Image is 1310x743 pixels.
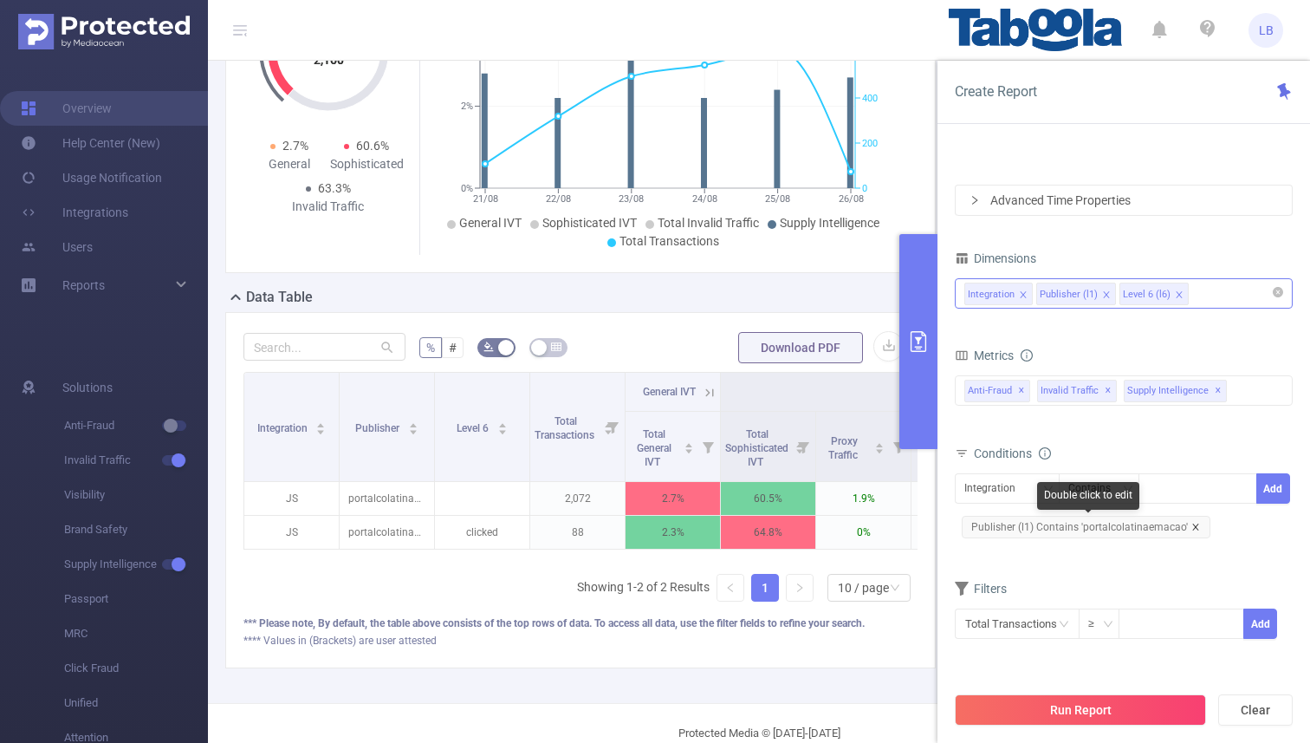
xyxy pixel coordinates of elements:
span: Publisher [355,422,402,434]
li: Previous Page [717,574,744,602]
i: icon: down [890,583,900,595]
button: Clear [1218,694,1293,726]
tspan: 200 [862,138,878,149]
span: Total Invalid Traffic [658,216,759,230]
span: Unified [64,686,208,720]
span: Conditions [974,446,1051,460]
span: 60.6% [356,139,389,153]
div: Invalid Traffic [289,198,367,216]
div: Publisher (l1) [1040,284,1098,306]
span: Total General IVT [637,428,671,468]
span: Passport [64,582,208,616]
span: # [449,341,457,355]
i: icon: caret-down [408,427,418,433]
span: MRC [64,616,208,651]
p: portalcolatinaemacao [340,482,434,515]
div: **** Values in (Brackets) are user attested [243,633,918,648]
i: Filter menu [791,412,815,481]
span: Anti-Fraud [64,408,208,443]
a: Overview [21,91,112,126]
p: 64.8% [721,516,815,549]
p: JS [244,482,339,515]
i: icon: caret-up [875,440,885,446]
div: Sort [874,440,885,451]
p: 3.1% [911,482,1006,515]
tspan: 0% [461,183,473,194]
span: Click Fraud [64,651,208,686]
a: 1 [752,575,778,601]
li: 1 [751,574,779,602]
p: clicked [435,516,529,549]
button: Add [1243,609,1277,639]
span: 63.3% [318,181,351,195]
span: ✕ [1018,381,1025,401]
div: Contains [1068,474,1123,503]
p: JS [244,516,339,549]
span: ✕ [1105,381,1112,401]
span: Metrics [955,349,1014,362]
i: icon: left [725,583,736,593]
div: Integration [964,474,1028,503]
span: Publisher (l1) Contains 'portalcolatinaemacao' [962,516,1210,538]
div: ≥ [1088,609,1106,638]
i: icon: caret-up [408,420,418,426]
div: Sophisticated [328,155,406,173]
h2: Data Table [246,287,313,308]
span: Supply Intelligence [1124,380,1227,402]
span: Sophisticated IVT [542,216,637,230]
span: Proxy Traffic [828,435,860,461]
tspan: 25/08 [765,193,790,205]
span: Level 6 [457,422,491,434]
span: Total Transactions [619,234,719,248]
span: Invalid Traffic [64,443,208,478]
li: Level 6 (l6) [1119,283,1189,305]
i: Filter menu [696,412,720,481]
span: General IVT [643,386,696,398]
div: 10 / page [838,575,889,601]
span: Create Report [955,83,1037,100]
tspan: 0 [862,183,867,194]
p: 60.5% [721,482,815,515]
a: Help Center (New) [21,126,160,160]
div: Double click to edit [1037,482,1139,510]
i: icon: close [1102,290,1111,301]
i: icon: caret-up [316,420,326,426]
span: Anti-Fraud [964,380,1030,402]
tspan: 22/08 [545,193,570,205]
span: Total Sophisticated IVT [725,428,788,468]
span: Dimensions [955,251,1036,265]
a: Reports [62,268,105,303]
i: icon: caret-up [497,420,507,426]
i: Filter menu [886,412,911,481]
span: Visibility [64,478,208,512]
i: icon: bg-colors [483,342,494,352]
div: icon: rightAdvanced Time Properties [956,186,1292,215]
a: Integrations [21,195,128,230]
tspan: 400 [862,93,878,104]
p: 2.3% [626,516,720,549]
li: Next Page [786,574,814,602]
i: icon: close [1175,290,1184,301]
i: icon: info-circle [1039,447,1051,459]
span: 2.7% [282,139,308,153]
i: Filter menu [600,373,625,481]
tspan: 23/08 [619,193,644,205]
div: Integration [968,284,1015,306]
span: Reports [62,278,105,292]
p: 4.5% [911,516,1006,549]
p: 1.9% [816,482,911,515]
i: icon: right [970,195,980,205]
i: icon: close [1019,290,1028,301]
span: Solutions [62,370,113,405]
p: 2,072 [530,482,625,515]
i: icon: caret-down [316,427,326,433]
span: ✕ [1215,381,1222,401]
span: Supply Intelligence [64,547,208,582]
span: % [426,341,435,355]
i: icon: caret-up [684,440,694,446]
i: icon: down [1103,619,1113,631]
span: Brand Safety [64,512,208,547]
a: Users [21,230,93,264]
img: Protected Media [18,14,190,49]
i: icon: close-circle [1273,287,1283,297]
